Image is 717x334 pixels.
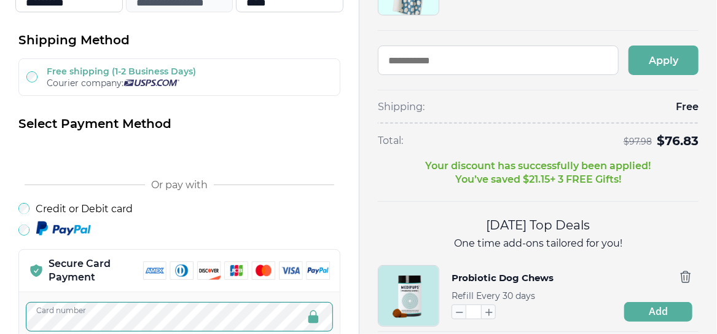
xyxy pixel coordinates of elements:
img: Probiotic Dog Chews [378,266,439,326]
p: Secure Card Payment [49,257,143,284]
button: Add [624,302,692,322]
h2: [DATE] Top Deals [378,217,699,234]
button: Apply [629,46,699,75]
label: Free shipping (1-2 Business Days) [47,66,196,77]
span: Free [676,100,699,114]
button: Probiotic Dog Chews [452,270,554,286]
span: $ 76.83 [657,133,699,148]
span: Refill Every 30 days [452,290,535,301]
h2: Select Payment Method [18,116,340,132]
span: Courier company: [47,78,123,89]
span: Total: [378,134,403,148]
span: Or pay with [151,179,208,191]
label: Credit or Debit card [36,203,133,215]
span: $ 97.98 [624,137,652,146]
p: Your discount has successfully been applied! You’ve saved $ 21.15 + 3 FREE Gifts! [426,159,651,186]
img: Usps courier company [123,79,179,86]
img: Paypal [36,221,91,237]
span: Shipping: [378,100,425,114]
h2: Shipping Method [18,32,340,49]
img: payment methods [143,261,330,280]
p: One time add-ons tailored for you! [378,237,699,250]
iframe: Secure payment button frame [18,142,340,167]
